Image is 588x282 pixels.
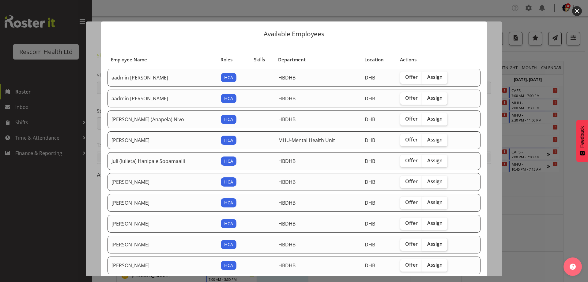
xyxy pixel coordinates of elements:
span: HCA [224,262,233,269]
span: HBDHB [278,158,296,164]
span: Assign [427,137,443,143]
span: DHB [365,116,375,123]
span: Feedback [579,126,585,148]
span: HBDHB [278,199,296,206]
span: Assign [427,95,443,101]
td: aadmin [PERSON_NAME] [107,69,217,87]
td: [PERSON_NAME] [107,131,217,149]
span: Assign [427,178,443,184]
span: Offer [405,178,418,184]
span: HCA [224,74,233,81]
td: [PERSON_NAME] (Anapela) Nivo [107,110,217,128]
span: DHB [365,179,375,185]
td: Juli (Iulieta) Hanipale Sooamaalii [107,152,217,170]
span: HBDHB [278,95,296,102]
span: DHB [365,137,375,144]
span: HBDHB [278,179,296,185]
span: Skills [254,56,265,63]
td: [PERSON_NAME] [107,257,217,274]
span: Assign [427,199,443,205]
span: HBDHB [278,220,296,227]
span: Offer [405,199,418,205]
span: Offer [405,116,418,122]
span: Offer [405,74,418,80]
td: [PERSON_NAME] [107,173,217,191]
span: Assign [427,157,443,164]
span: HBDHB [278,262,296,269]
span: DHB [365,95,375,102]
span: HBDHB [278,116,296,123]
span: HBDHB [278,74,296,81]
span: HCA [224,158,233,164]
span: Assign [427,241,443,247]
span: Offer [405,95,418,101]
span: DHB [365,199,375,206]
span: HCA [224,241,233,248]
span: DHB [365,262,375,269]
span: DHB [365,74,375,81]
span: Offer [405,262,418,268]
span: Assign [427,74,443,80]
span: Offer [405,241,418,247]
span: Offer [405,220,418,226]
span: Offer [405,137,418,143]
td: [PERSON_NAME] [107,215,217,233]
span: HCA [224,199,233,206]
span: DHB [365,220,375,227]
span: HCA [224,179,233,185]
span: DHB [365,158,375,164]
span: HCA [224,116,233,123]
span: DHB [365,241,375,248]
span: Offer [405,157,418,164]
span: Roles [221,56,232,63]
span: Actions [400,56,417,63]
span: Assign [427,220,443,226]
td: [PERSON_NAME] [107,194,217,212]
img: help-xxl-2.png [570,264,576,270]
span: Location [364,56,384,63]
span: HCA [224,137,233,144]
span: HBDHB [278,241,296,248]
span: Assign [427,262,443,268]
span: MHU-Mental Health Unit [278,137,335,144]
p: Available Employees [107,31,481,37]
span: Department [278,56,306,63]
td: [PERSON_NAME] [107,236,217,253]
button: Feedback - Show survey [576,120,588,162]
span: HCA [224,220,233,227]
span: Assign [427,116,443,122]
span: Employee Name [111,56,147,63]
span: HCA [224,95,233,102]
td: aadmin [PERSON_NAME] [107,90,217,107]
